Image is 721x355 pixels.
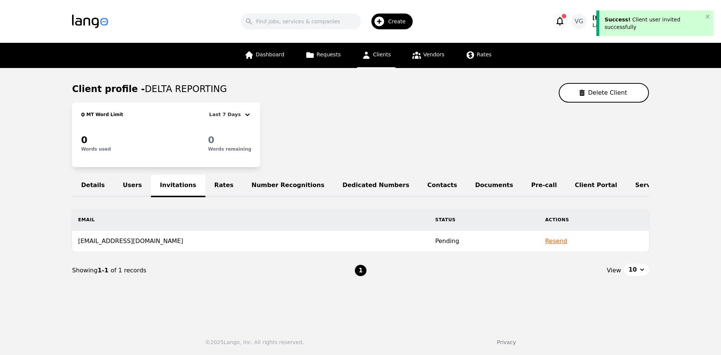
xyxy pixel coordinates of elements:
span: VG [575,17,583,26]
span: 1-1 [98,267,110,274]
a: Service Lines [626,175,689,197]
div: [PERSON_NAME] [593,14,641,21]
span: Rates [477,51,492,57]
th: Status [429,209,539,231]
a: Vendors [407,43,449,68]
span: Success! [605,17,630,23]
td: Pending [429,231,539,252]
a: Requests [301,43,345,68]
button: Resend [545,237,567,246]
a: Privacy [497,339,516,345]
h1: Client profile - [72,83,227,95]
p: Words used [81,146,111,152]
a: Documents [466,175,522,197]
span: DELTA REPORTING [145,84,227,94]
nav: Page navigation [72,252,649,289]
button: close [705,14,710,20]
input: Find jobs, services & companies [241,14,361,29]
a: Rates [461,43,496,68]
span: 0 [81,135,87,145]
p: Words remaining [208,146,251,152]
span: Requests [317,51,341,57]
th: Actions [539,209,649,231]
td: [EMAIL_ADDRESS][DOMAIN_NAME] [72,231,429,252]
a: Rates [205,175,243,197]
div: Last 7 Days [209,110,244,119]
a: Client Portal [566,175,626,197]
a: Pre-call [522,175,566,197]
a: Clients [357,43,395,68]
button: Delete Client [559,83,649,103]
button: 10 [624,264,649,276]
h2: MT Word Limit [85,112,123,118]
span: Dashboard [256,51,284,57]
span: 0 [81,112,85,118]
div: Showing of 1 records [72,266,354,275]
a: Details [72,175,114,197]
a: Dashboard [240,43,289,68]
button: Create [361,11,418,32]
span: 0 [208,135,214,145]
a: Dedicated Numbers [333,175,418,197]
span: Clients [373,51,391,57]
th: Email [72,209,429,231]
img: Logo [72,15,108,28]
span: 10 [629,265,637,274]
span: Create [388,18,411,25]
a: Number Recognitions [243,175,333,197]
button: VG[PERSON_NAME]Lango [572,14,649,29]
div: Client user invited successfully [605,16,703,31]
div: Lango [593,21,649,29]
span: Vendors [423,51,444,57]
div: © 2025 Lango, Inc. All rights reserved. [205,338,304,346]
span: View [607,266,621,275]
a: Users [114,175,151,197]
a: Contacts [418,175,466,197]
